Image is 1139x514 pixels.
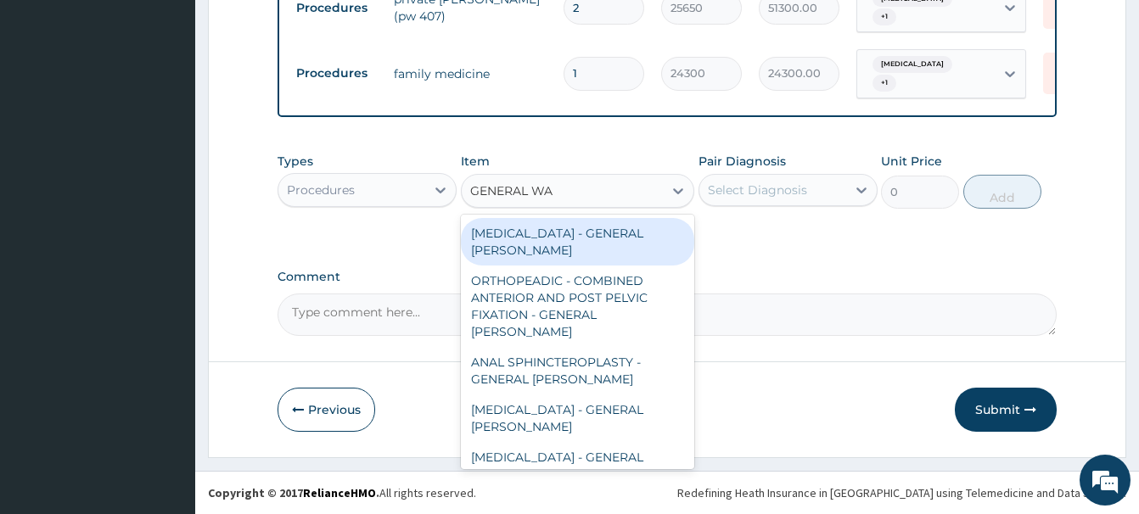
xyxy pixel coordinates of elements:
td: family medicine [385,57,555,91]
span: We're online! [98,151,234,322]
img: d_794563401_company_1708531726252_794563401 [31,85,69,127]
label: Comment [278,270,1057,284]
button: Add [963,175,1041,209]
label: Pair Diagnosis [699,153,786,170]
label: Types [278,154,313,169]
footer: All rights reserved. [195,471,1139,514]
div: Select Diagnosis [708,182,807,198]
a: RelianceHMO [303,485,376,500]
span: + 1 [872,8,896,25]
div: [MEDICAL_DATA] - GENERAL [PERSON_NAME] [461,442,694,489]
button: Submit [955,388,1057,432]
div: Minimize live chat window [278,8,319,49]
td: Procedures [288,58,385,89]
div: [MEDICAL_DATA] - GENERAL [PERSON_NAME] [461,394,694,442]
label: Item [461,153,490,170]
span: [MEDICAL_DATA] [872,56,952,73]
strong: Copyright © 2017 . [208,485,379,500]
textarea: Type your message and hit 'Enter' [8,338,323,397]
label: Unit Price [881,153,942,170]
div: ANAL SPHINCTEROPLASTY - GENERAL [PERSON_NAME] [461,347,694,394]
div: Redefining Heath Insurance in [GEOGRAPHIC_DATA] using Telemedicine and Data Science! [677,484,1126,501]
div: Procedures [287,182,355,198]
div: ORTHOPEADIC - COMBINED ANTERIOR AND POST PELVIC FIXATION - GENERAL [PERSON_NAME] [461,265,694,347]
span: + 1 [872,75,896,92]
div: [MEDICAL_DATA] - GENERAL [PERSON_NAME] [461,218,694,265]
div: Chat with us now [88,95,285,117]
button: Previous [278,388,375,432]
